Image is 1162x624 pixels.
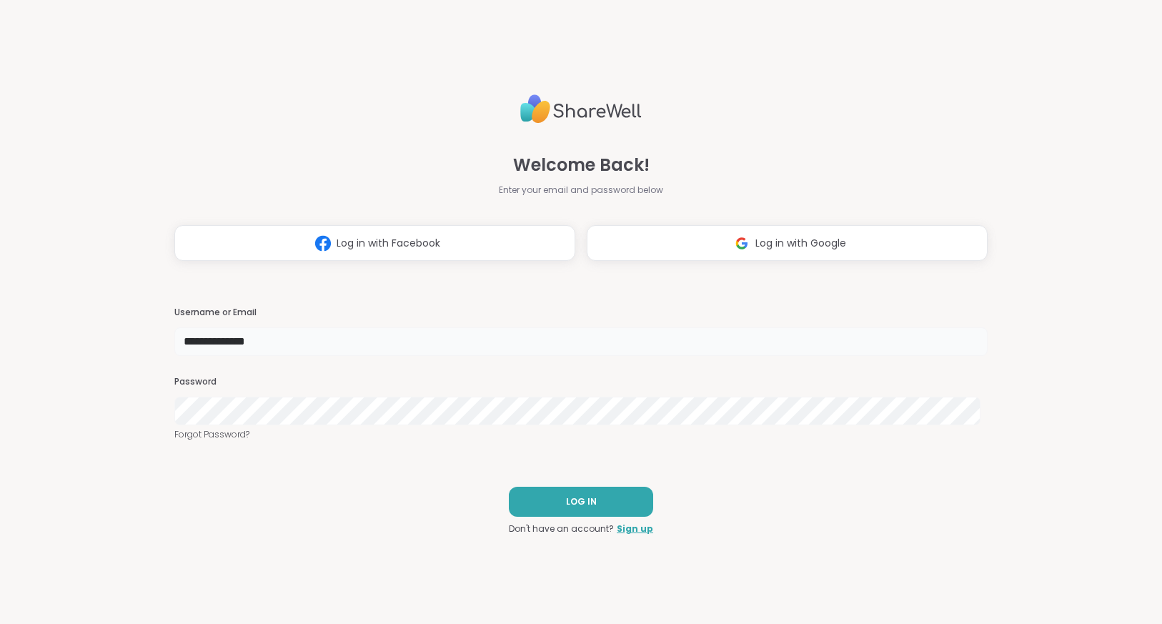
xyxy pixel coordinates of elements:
[509,487,653,517] button: LOG IN
[337,236,440,251] span: Log in with Facebook
[520,89,642,129] img: ShareWell Logo
[509,523,614,535] span: Don't have an account?
[587,225,988,261] button: Log in with Google
[174,307,988,319] h3: Username or Email
[755,236,846,251] span: Log in with Google
[174,376,988,388] h3: Password
[174,428,988,441] a: Forgot Password?
[174,225,575,261] button: Log in with Facebook
[566,495,597,508] span: LOG IN
[499,184,663,197] span: Enter your email and password below
[513,152,650,178] span: Welcome Back!
[617,523,653,535] a: Sign up
[309,230,337,257] img: ShareWell Logomark
[728,230,755,257] img: ShareWell Logomark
